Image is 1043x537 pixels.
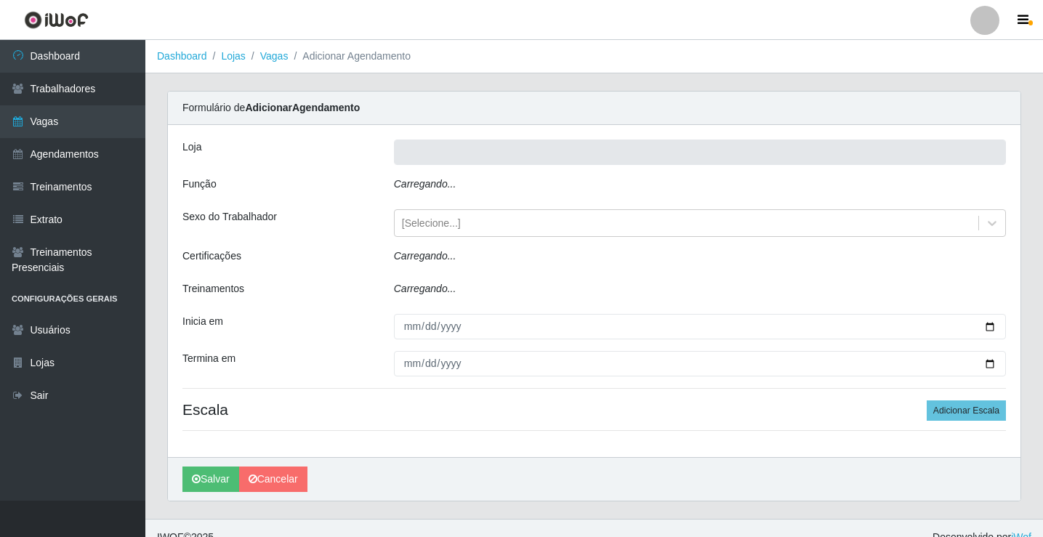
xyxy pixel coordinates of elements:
[245,102,360,113] strong: Adicionar Agendamento
[288,49,411,64] li: Adicionar Agendamento
[182,351,235,366] label: Termina em
[182,177,217,192] label: Função
[182,314,223,329] label: Inicia em
[394,283,456,294] i: Carregando...
[182,467,239,492] button: Salvar
[182,209,277,225] label: Sexo do Trabalhador
[402,216,461,231] div: [Selecione...]
[394,178,456,190] i: Carregando...
[394,250,456,262] i: Carregando...
[239,467,307,492] a: Cancelar
[145,40,1043,73] nav: breadcrumb
[157,50,207,62] a: Dashboard
[260,50,289,62] a: Vagas
[168,92,1020,125] div: Formulário de
[24,11,89,29] img: CoreUI Logo
[394,314,1006,339] input: 00/00/0000
[182,140,201,155] label: Loja
[182,281,244,296] label: Treinamentos
[221,50,245,62] a: Lojas
[182,400,1006,419] h4: Escala
[182,249,241,264] label: Certificações
[394,351,1006,376] input: 00/00/0000
[927,400,1006,421] button: Adicionar Escala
